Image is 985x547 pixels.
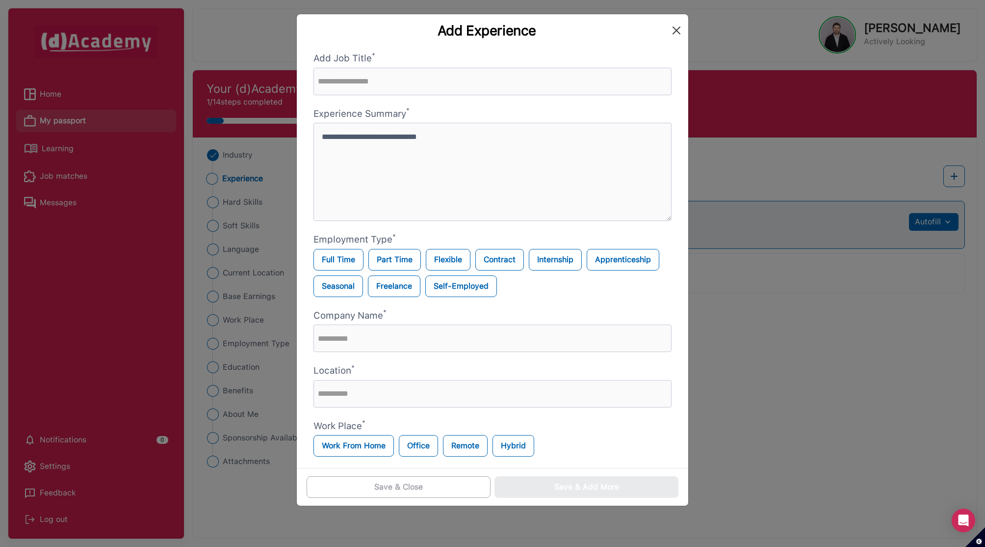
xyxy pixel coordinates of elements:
label: Seasonal [313,275,363,297]
label: Company Name [313,309,672,323]
div: Add Experience [305,22,669,39]
label: Self-Employed [425,275,497,297]
label: Employment Type [313,233,672,247]
label: Office [399,435,438,457]
label: Hybrid [492,435,534,457]
button: Save & Add More [494,476,678,498]
label: Freelance [368,275,420,297]
label: Work Place [313,419,672,434]
label: Experience Summary [313,107,672,121]
label: Full Time [313,249,363,271]
label: Location [313,364,672,378]
div: Save & Close [374,481,423,493]
label: Internship [529,249,582,271]
div: Open Intercom Messenger [952,509,975,532]
div: Save & Add More [554,481,619,493]
label: Apprenticeship [587,249,659,271]
label: Work From Home [313,435,394,457]
button: Close [669,23,684,38]
button: Save & Close [307,476,491,498]
label: Add Job Title [313,52,672,66]
label: Part Time [368,249,421,271]
label: Contract [475,249,524,271]
label: Flexible [426,249,470,271]
label: Remote [443,435,488,457]
button: Set cookie preferences [965,527,985,547]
